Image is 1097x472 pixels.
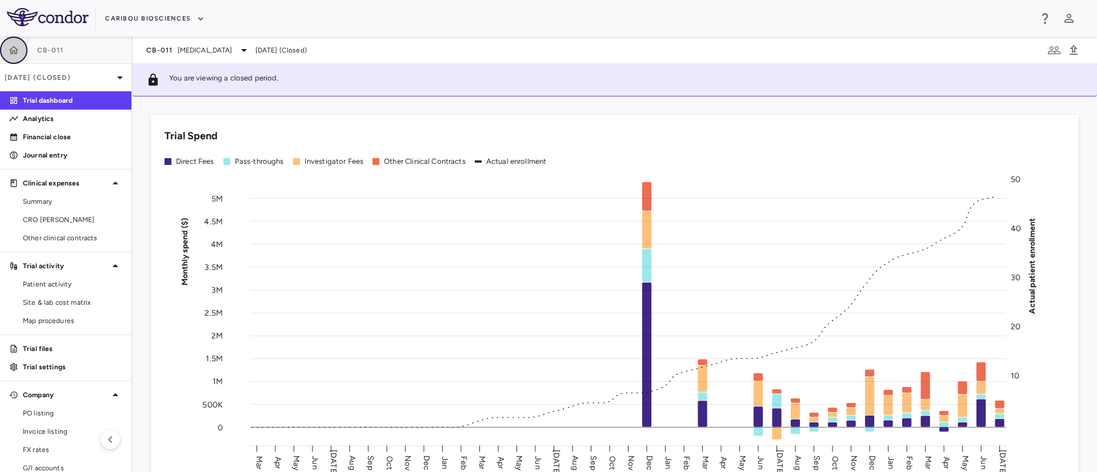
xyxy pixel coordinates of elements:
[979,456,988,469] text: Jun
[403,455,413,470] text: Nov
[23,233,122,243] span: Other clinical contracts
[213,377,223,386] tspan: 1M
[23,297,122,308] span: Site & lab cost matrix
[812,455,822,470] text: Sep
[23,196,122,207] span: Summary
[700,455,710,469] text: Mar
[254,455,264,469] text: Mar
[644,455,654,470] text: Dec
[204,216,223,226] tspan: 4.5M
[23,95,122,106] p: Trial dashboard
[867,455,877,470] text: Dec
[205,262,223,272] tspan: 3.5M
[211,331,223,341] tspan: 2M
[626,455,636,470] text: Nov
[1011,175,1020,184] tspan: 50
[211,285,223,295] tspan: 3M
[486,156,547,167] div: Actual enrollment
[180,217,190,285] tspan: Monthly spend ($)
[570,455,580,470] text: Aug
[310,456,320,469] text: Jun
[496,456,506,469] text: Apr
[477,455,487,469] text: Mar
[607,455,617,469] text: Oct
[205,308,223,318] tspan: 2.5M
[347,455,357,470] text: Aug
[1011,321,1020,331] tspan: 20
[23,261,109,271] p: Trial activity
[682,455,691,469] text: Feb
[960,455,970,470] text: May
[165,128,218,144] h6: Trial Spend
[1011,272,1020,282] tspan: 30
[169,73,279,87] p: You are viewing a closed period.
[23,445,122,455] span: FX rates
[211,193,223,203] tspan: 5M
[923,455,933,469] text: Mar
[440,456,450,469] text: Jan
[206,354,223,364] tspan: 1.5M
[719,456,728,469] text: Apr
[211,239,223,249] tspan: 4M
[23,390,109,400] p: Company
[366,455,375,470] text: Sep
[23,344,122,354] p: Trial files
[756,456,766,469] text: Jun
[1011,370,1019,380] tspan: 10
[385,455,394,469] text: Oct
[793,455,803,470] text: Aug
[23,150,122,160] p: Journal entry
[5,72,113,83] p: [DATE] (Closed)
[23,316,122,326] span: Map procedures
[1027,217,1037,313] tspan: Actual patient enrollment
[291,455,301,470] text: May
[663,456,673,469] text: Jan
[942,456,951,469] text: Apr
[218,422,223,432] tspan: 0
[37,46,64,55] span: CB-011
[235,156,284,167] div: Pass-throughs
[255,45,307,55] span: [DATE] (Closed)
[305,156,364,167] div: Investigator Fees
[422,455,431,470] text: Dec
[886,456,896,469] text: Jan
[23,426,122,437] span: Invoice listing
[738,455,747,470] text: May
[23,408,122,418] span: PO listing
[830,455,840,469] text: Oct
[849,455,859,470] text: Nov
[7,8,89,26] img: logo-full-SnFGN8VE.png
[178,45,233,55] span: [MEDICAL_DATA]
[146,46,173,55] span: CB-011
[904,455,914,469] text: Feb
[23,362,122,372] p: Trial settings
[514,455,524,470] text: May
[273,456,283,469] text: Apr
[588,455,598,470] text: Sep
[23,215,122,225] span: CRO [PERSON_NAME]
[459,455,469,469] text: Feb
[23,279,122,289] span: Patient activity
[1011,223,1021,233] tspan: 40
[23,132,122,142] p: Financial close
[533,456,543,469] text: Jun
[105,10,205,28] button: Caribou Biosciences
[176,156,214,167] div: Direct Fees
[23,114,122,124] p: Analytics
[384,156,466,167] div: Other Clinical Contracts
[202,400,223,409] tspan: 500K
[23,178,109,188] p: Clinical expenses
